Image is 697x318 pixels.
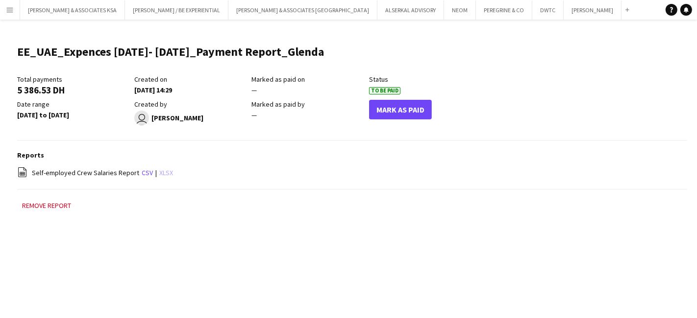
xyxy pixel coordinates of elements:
div: | [17,167,687,179]
h3: Reports [17,151,687,159]
div: Status [369,75,481,84]
button: Remove report [17,200,76,211]
button: PEREGRINE & CO [476,0,532,20]
span: — [251,111,257,119]
div: Created by [134,100,247,109]
button: [PERSON_NAME] & ASSOCIATES [GEOGRAPHIC_DATA] [228,0,377,20]
span: — [251,86,257,94]
a: xlsx [159,168,173,177]
div: Created on [134,75,247,84]
div: [PERSON_NAME] [134,111,247,125]
span: To Be Paid [369,87,400,94]
h1: EE_UAE_Expences [DATE]- [DATE]_Payment Report_Glenda [17,45,324,59]
button: [PERSON_NAME] [564,0,622,20]
button: ALSERKAL ADVISORY [377,0,444,20]
span: Self-employed Crew Salaries Report [32,168,139,177]
div: [DATE] 14:29 [134,86,247,94]
a: csv [142,168,153,177]
button: DWTC [532,0,564,20]
div: Marked as paid by [251,100,364,109]
div: Date range [17,100,129,109]
div: [DATE] to [DATE] [17,111,129,119]
div: 5 386.53 DH [17,86,129,94]
button: [PERSON_NAME] / BE EXPERIENTIAL [125,0,228,20]
button: Mark As Paid [369,100,432,119]
button: NEOM [444,0,476,20]
div: Total payments [17,75,129,84]
button: [PERSON_NAME] & ASSOCIATES KSA [20,0,125,20]
div: Marked as paid on [251,75,364,84]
